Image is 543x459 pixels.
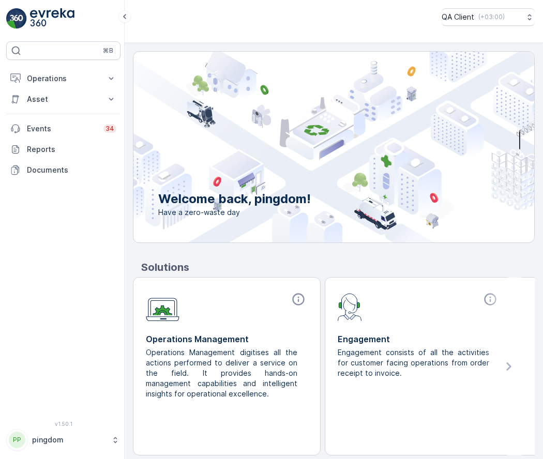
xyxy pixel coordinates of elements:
img: logo_light-DOdMpM7g.png [30,8,74,29]
p: pingdom [32,435,106,445]
span: Have a zero-waste day [158,207,311,218]
p: Engagement [338,333,500,345]
p: Documents [27,165,116,175]
p: Operations [27,73,100,84]
a: Reports [6,139,120,160]
a: Documents [6,160,120,180]
p: Events [27,124,97,134]
p: Welcome back, pingdom! [158,191,311,207]
img: module-icon [146,292,179,322]
p: ⌘B [103,47,113,55]
p: Asset [27,94,100,104]
p: Reports [27,144,116,155]
button: Operations [6,68,120,89]
a: Events34 [6,118,120,139]
p: Solutions [141,259,535,275]
button: PPpingdom [6,429,120,451]
p: 34 [105,125,114,133]
p: Operations Management digitises all the actions performed to deliver a service on the field. It p... [146,347,299,399]
img: city illustration [87,52,534,242]
span: v 1.50.1 [6,421,120,427]
p: QA Client [442,12,474,22]
p: Engagement consists of all the activities for customer facing operations from order receipt to in... [338,347,491,378]
p: ( +03:00 ) [478,13,505,21]
button: QA Client(+03:00) [442,8,535,26]
div: PP [9,432,25,448]
img: logo [6,8,27,29]
button: Asset [6,89,120,110]
img: module-icon [338,292,362,321]
p: Operations Management [146,333,308,345]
